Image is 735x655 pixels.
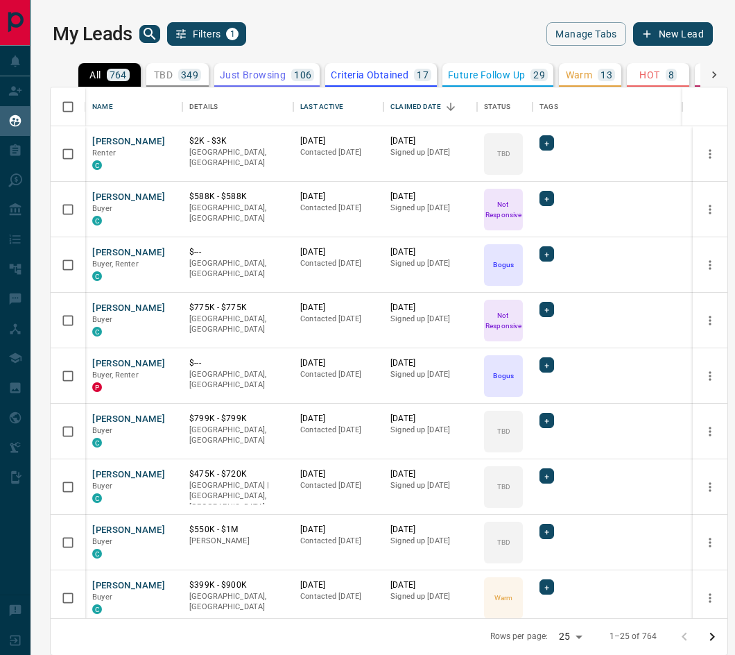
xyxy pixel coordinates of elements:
[300,480,377,491] p: Contacted [DATE]
[300,246,377,258] p: [DATE]
[544,358,549,372] span: +
[668,70,674,80] p: 8
[390,135,470,147] p: [DATE]
[390,246,470,258] p: [DATE]
[92,160,102,170] div: condos.ca
[390,591,470,602] p: Signed up [DATE]
[189,135,286,147] p: $2K - $3K
[539,246,554,262] div: +
[182,87,293,126] div: Details
[92,135,165,148] button: [PERSON_NAME]
[700,366,720,386] button: more
[189,480,286,513] p: [GEOGRAPHIC_DATA] | [GEOGRAPHIC_DATA], [GEOGRAPHIC_DATA]
[53,23,132,45] h1: My Leads
[92,246,165,260] button: [PERSON_NAME]
[539,87,558,126] div: Tags
[485,199,521,220] p: Not Responsive
[494,593,512,603] p: Warm
[189,468,286,480] p: $475K - $720K
[539,191,554,206] div: +
[189,147,286,169] p: [GEOGRAPHIC_DATA], [GEOGRAPHIC_DATA]
[300,425,377,436] p: Contacted [DATE]
[700,477,720,497] button: more
[484,87,510,126] div: Status
[544,525,549,538] span: +
[496,482,510,492] p: TBD
[300,468,377,480] p: [DATE]
[700,255,720,275] button: more
[496,148,510,159] p: TBD
[92,357,165,371] button: [PERSON_NAME]
[331,70,408,80] p: Criteria Obtained
[189,591,286,613] p: [GEOGRAPHIC_DATA], [GEOGRAPHIC_DATA]
[92,426,112,435] span: Buyer
[92,302,165,315] button: [PERSON_NAME]
[300,258,377,269] p: Contacted [DATE]
[390,203,470,214] p: Signed up [DATE]
[110,70,127,80] p: 764
[390,258,470,269] p: Signed up [DATE]
[189,357,286,369] p: $---
[189,369,286,391] p: [GEOGRAPHIC_DATA], [GEOGRAPHIC_DATA]
[390,147,470,158] p: Signed up [DATE]
[300,302,377,314] p: [DATE]
[92,382,102,392] div: property.ca
[700,310,720,331] button: more
[92,579,165,593] button: [PERSON_NAME]
[189,524,286,536] p: $550K - $1M
[300,203,377,214] p: Contacted [DATE]
[189,425,286,446] p: [GEOGRAPHIC_DATA], [GEOGRAPHIC_DATA]
[390,369,470,380] p: Signed up [DATE]
[600,70,612,80] p: 13
[300,579,377,591] p: [DATE]
[553,627,587,647] div: 25
[539,579,554,595] div: +
[181,70,198,80] p: 349
[390,87,441,126] div: Claimed Date
[639,70,659,80] p: HOT
[566,70,593,80] p: Warm
[189,302,286,314] p: $775K - $775K
[294,70,311,80] p: 106
[300,314,377,325] p: Contacted [DATE]
[544,136,549,150] span: +
[92,271,102,281] div: condos.ca
[496,537,510,547] p: TBD
[544,469,549,483] span: +
[220,70,286,80] p: Just Browsing
[633,22,713,46] button: New Lead
[92,327,102,337] div: condos.ca
[92,468,165,482] button: [PERSON_NAME]
[539,468,554,484] div: +
[539,524,554,539] div: +
[92,87,113,126] div: Name
[539,135,554,151] div: +
[300,147,377,158] p: Contacted [DATE]
[189,413,286,425] p: $799K - $799K
[300,87,343,126] div: Last Active
[390,425,470,436] p: Signed up [DATE]
[85,87,182,126] div: Name
[92,524,165,537] button: [PERSON_NAME]
[92,148,116,158] span: Renter
[533,70,545,80] p: 29
[544,580,549,594] span: +
[390,314,470,325] p: Signed up [DATE]
[544,414,549,427] span: +
[189,87,218,126] div: Details
[700,144,720,164] button: more
[700,588,720,609] button: more
[189,191,286,203] p: $588K - $588K
[390,357,470,369] p: [DATE]
[92,216,102,226] div: condos.ca
[92,413,165,426] button: [PERSON_NAME]
[92,549,102,559] div: condos.ca
[92,204,112,213] span: Buyer
[92,315,112,324] span: Buyer
[189,246,286,258] p: $---
[92,604,102,614] div: condos.ca
[485,310,521,331] p: Not Responsive
[441,97,460,117] button: Sort
[477,87,533,126] div: Status
[390,480,470,491] p: Signed up [DATE]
